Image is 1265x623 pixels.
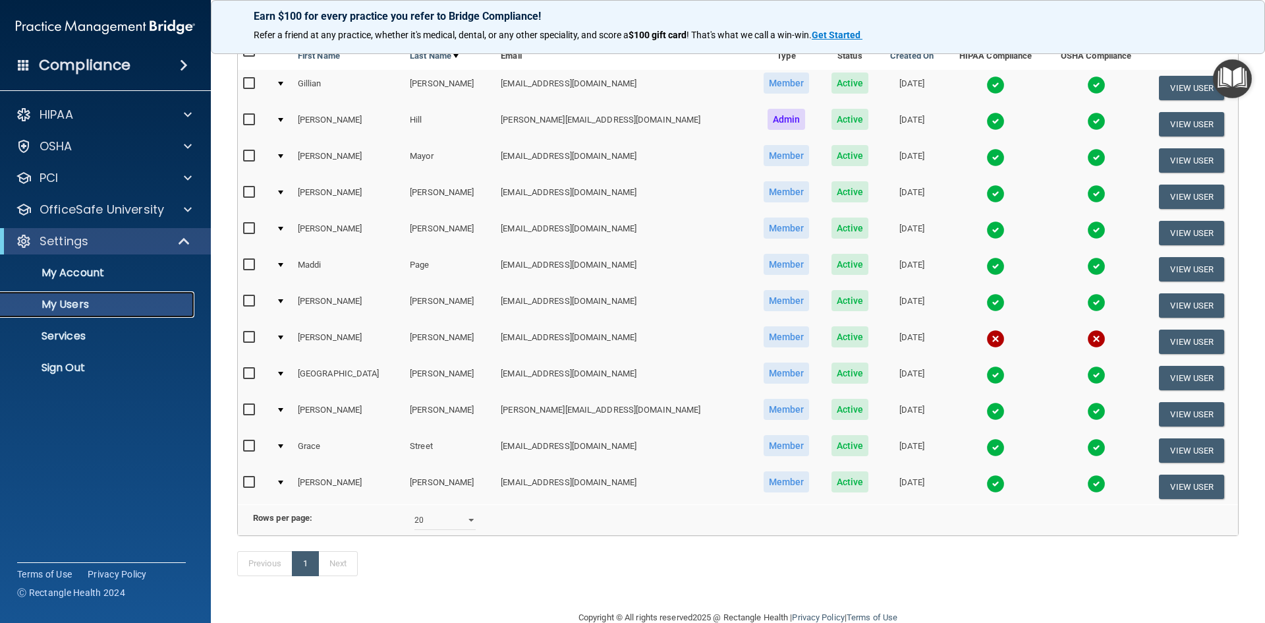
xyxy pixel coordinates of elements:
[1159,76,1224,100] button: View User
[764,145,810,166] span: Member
[16,170,192,186] a: PCI
[293,106,405,142] td: [PERSON_NAME]
[986,257,1005,276] img: tick.e7d51cea.svg
[405,215,495,251] td: [PERSON_NAME]
[293,469,405,504] td: [PERSON_NAME]
[831,399,869,420] span: Active
[1087,293,1106,312] img: tick.e7d51cea.svg
[405,106,495,142] td: Hill
[495,396,752,432] td: [PERSON_NAME][EMAIL_ADDRESS][DOMAIN_NAME]
[831,145,869,166] span: Active
[687,30,812,40] span: ! That's what we call a win-win.
[831,254,869,275] span: Active
[495,287,752,324] td: [EMAIL_ADDRESS][DOMAIN_NAME]
[879,106,945,142] td: [DATE]
[1159,438,1224,463] button: View User
[40,138,72,154] p: OSHA
[764,181,810,202] span: Member
[986,221,1005,239] img: tick.e7d51cea.svg
[405,396,495,432] td: [PERSON_NAME]
[764,435,810,456] span: Member
[405,360,495,396] td: [PERSON_NAME]
[752,38,820,70] th: Type
[495,324,752,360] td: [EMAIL_ADDRESS][DOMAIN_NAME]
[254,30,629,40] span: Refer a friend at any practice, whether it's medical, dental, or any other speciality, and score a
[40,107,73,123] p: HIPAA
[1159,185,1224,209] button: View User
[986,438,1005,457] img: tick.e7d51cea.svg
[318,551,358,576] a: Next
[254,10,1222,22] p: Earn $100 for every practice you refer to Bridge Compliance!
[495,38,752,70] th: Email
[764,363,810,384] span: Member
[9,361,188,374] p: Sign Out
[40,202,164,218] p: OfficeSafe University
[39,56,130,74] h4: Compliance
[410,48,459,64] a: Last Name
[879,360,945,396] td: [DATE]
[1087,112,1106,131] img: tick.e7d51cea.svg
[88,568,147,581] a: Privacy Policy
[812,30,860,40] strong: Get Started
[831,471,869,492] span: Active
[890,48,934,64] a: Created On
[879,70,945,106] td: [DATE]
[1213,59,1252,98] button: Open Resource Center
[293,251,405,287] td: Maddi
[293,215,405,251] td: [PERSON_NAME]
[16,107,192,123] a: HIPAA
[986,402,1005,421] img: tick.e7d51cea.svg
[40,233,88,249] p: Settings
[495,432,752,469] td: [EMAIL_ADDRESS][DOMAIN_NAME]
[831,326,869,347] span: Active
[629,30,687,40] strong: $100 gift card
[945,38,1046,70] th: HIPAA Compliance
[1087,475,1106,493] img: tick.e7d51cea.svg
[986,330,1005,348] img: cross.ca9f0e7f.svg
[1087,76,1106,94] img: tick.e7d51cea.svg
[821,38,880,70] th: Status
[293,360,405,396] td: [GEOGRAPHIC_DATA]
[293,70,405,106] td: Gillian
[405,469,495,504] td: [PERSON_NAME]
[831,435,869,456] span: Active
[16,14,195,40] img: PMB logo
[405,287,495,324] td: [PERSON_NAME]
[1159,402,1224,427] button: View User
[9,266,188,280] p: My Account
[17,586,125,599] span: Ⓒ Rectangle Health 2024
[1087,402,1106,421] img: tick.e7d51cea.svg
[831,363,869,384] span: Active
[495,215,752,251] td: [EMAIL_ADDRESS][DOMAIN_NAME]
[405,70,495,106] td: [PERSON_NAME]
[16,138,192,154] a: OSHA
[1087,148,1106,167] img: tick.e7d51cea.svg
[1087,185,1106,203] img: tick.e7d51cea.svg
[1159,475,1224,499] button: View User
[764,399,810,420] span: Member
[405,142,495,179] td: Mayor
[986,293,1005,312] img: tick.e7d51cea.svg
[293,287,405,324] td: [PERSON_NAME]
[879,396,945,432] td: [DATE]
[879,251,945,287] td: [DATE]
[16,202,192,218] a: OfficeSafe University
[764,326,810,347] span: Member
[986,76,1005,94] img: tick.e7d51cea.svg
[879,142,945,179] td: [DATE]
[847,612,897,622] a: Terms of Use
[1159,293,1224,318] button: View User
[495,179,752,215] td: [EMAIL_ADDRESS][DOMAIN_NAME]
[764,254,810,275] span: Member
[831,218,869,239] span: Active
[292,551,319,576] a: 1
[831,181,869,202] span: Active
[831,290,869,311] span: Active
[293,432,405,469] td: Grace
[1087,221,1106,239] img: tick.e7d51cea.svg
[879,179,945,215] td: [DATE]
[293,142,405,179] td: [PERSON_NAME]
[17,568,72,581] a: Terms of Use
[764,218,810,239] span: Member
[1046,38,1146,70] th: OSHA Compliance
